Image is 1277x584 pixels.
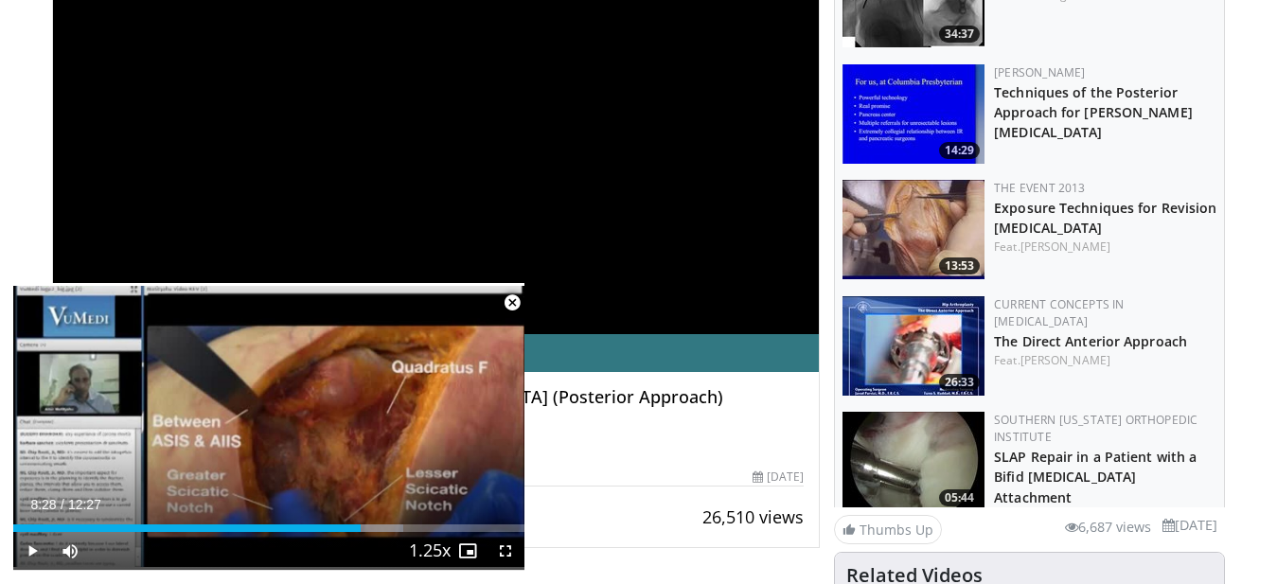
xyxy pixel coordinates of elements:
[61,497,64,512] span: /
[702,505,804,528] span: 26,510 views
[842,412,984,511] img: 5cb71691-ac8b-4265-bdfe-52a2f1aac2fa.150x105_q85_crop-smart_upscale.jpg
[68,497,101,512] span: 12:27
[939,257,980,274] span: 13:53
[842,296,984,396] a: 26:33
[753,469,804,486] div: [DATE]
[1020,352,1110,368] a: [PERSON_NAME]
[994,239,1216,256] div: Feat.
[51,532,89,570] button: Mute
[994,296,1124,329] a: Current Concepts in [MEDICAL_DATA]
[939,26,980,43] span: 34:37
[939,374,980,391] span: 26:33
[30,497,56,512] span: 8:28
[13,532,51,570] button: Play
[939,489,980,506] span: 05:44
[994,332,1187,350] a: The Direct Anterior Approach
[994,199,1216,237] a: Exposure Techniques for Revision [MEDICAL_DATA]
[493,283,531,323] button: Close
[449,532,487,570] button: Enable picture-in-picture mode
[13,524,524,532] div: Progress Bar
[939,142,980,159] span: 14:29
[1162,515,1217,536] li: [DATE]
[842,64,984,164] a: 14:29
[994,448,1197,505] a: SLAP Repair in a Patient with a Bifid [MEDICAL_DATA] Attachment
[994,352,1216,369] div: Feat.
[842,180,984,279] a: 13:53
[994,180,1085,196] a: The Event 2013
[13,283,524,571] video-js: Video Player
[994,83,1193,141] a: Techniques of the Posterior Approach for [PERSON_NAME] [MEDICAL_DATA]
[487,532,524,570] button: Fullscreen
[842,64,984,164] img: bKdxKv0jK92UJBOH4xMDoxOjB1O8AjAz.150x105_q85_crop-smart_upscale.jpg
[994,412,1197,445] a: Southern [US_STATE] Orthopedic Institute
[411,532,449,570] button: Playback Rate
[1020,239,1110,255] a: [PERSON_NAME]
[842,296,984,396] img: -HDyPxAMiGEr7NQ34xMDoxOjBwO2Ktvk.150x105_q85_crop-smart_upscale.jpg
[834,515,942,544] a: Thumbs Up
[1065,517,1151,538] li: 6,687 views
[842,180,984,279] img: 16d600b7-4875-420c-b295-1ea96c16a48f.150x105_q85_crop-smart_upscale.jpg
[842,412,984,511] a: 05:44
[994,64,1085,80] a: [PERSON_NAME]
